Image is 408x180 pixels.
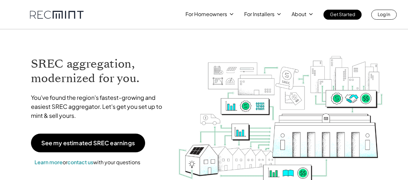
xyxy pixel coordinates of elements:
p: For Homeowners [185,10,227,19]
p: or with your questions [31,158,144,166]
p: Get Started [330,10,355,19]
p: You've found the region's fastest-growing and easiest SREC aggregator. Let's get you set up to mi... [31,93,168,120]
a: Learn more [35,159,63,166]
p: About [292,10,306,19]
a: contact us [67,159,93,166]
p: Log In [378,10,390,19]
p: For Installers [244,10,274,19]
a: Log In [371,10,397,20]
h1: SREC aggregation, modernized for you. [31,57,168,86]
p: See my estimated SREC earnings [41,140,135,146]
a: See my estimated SREC earnings [31,134,145,152]
a: Get Started [323,10,362,20]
